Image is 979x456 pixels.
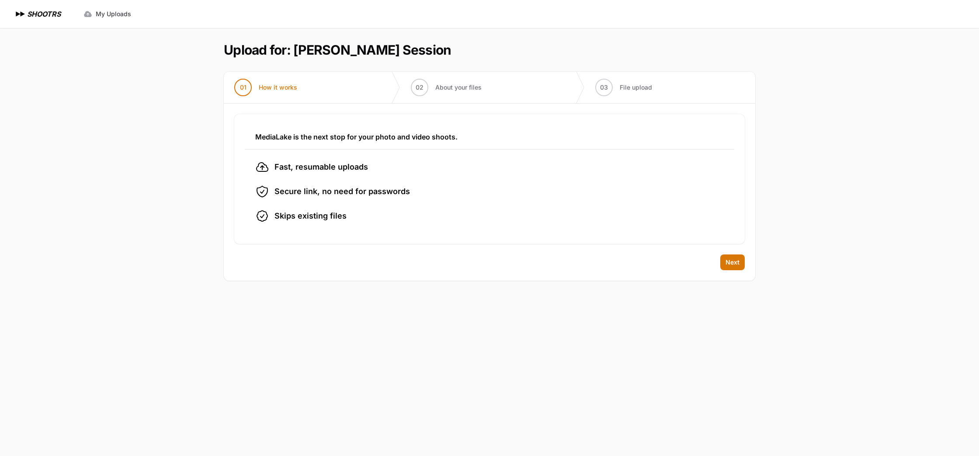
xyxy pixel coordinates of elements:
span: How it works [259,83,297,92]
button: 01 How it works [224,72,308,103]
h1: SHOOTRS [27,9,61,19]
span: 01 [240,83,246,92]
button: 03 File upload [585,72,663,103]
button: 02 About your files [400,72,492,103]
span: 03 [600,83,608,92]
h1: Upload for: [PERSON_NAME] Session [224,42,451,58]
img: SHOOTRS [14,9,27,19]
span: Next [726,258,739,267]
span: My Uploads [96,10,131,18]
a: My Uploads [78,6,136,22]
span: Skips existing files [274,210,347,222]
button: Next [720,254,745,270]
a: SHOOTRS SHOOTRS [14,9,61,19]
span: Secure link, no need for passwords [274,185,410,198]
span: About your files [435,83,482,92]
span: File upload [620,83,652,92]
h3: MediaLake is the next stop for your photo and video shoots. [255,132,724,142]
span: Fast, resumable uploads [274,161,368,173]
span: 02 [416,83,424,92]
